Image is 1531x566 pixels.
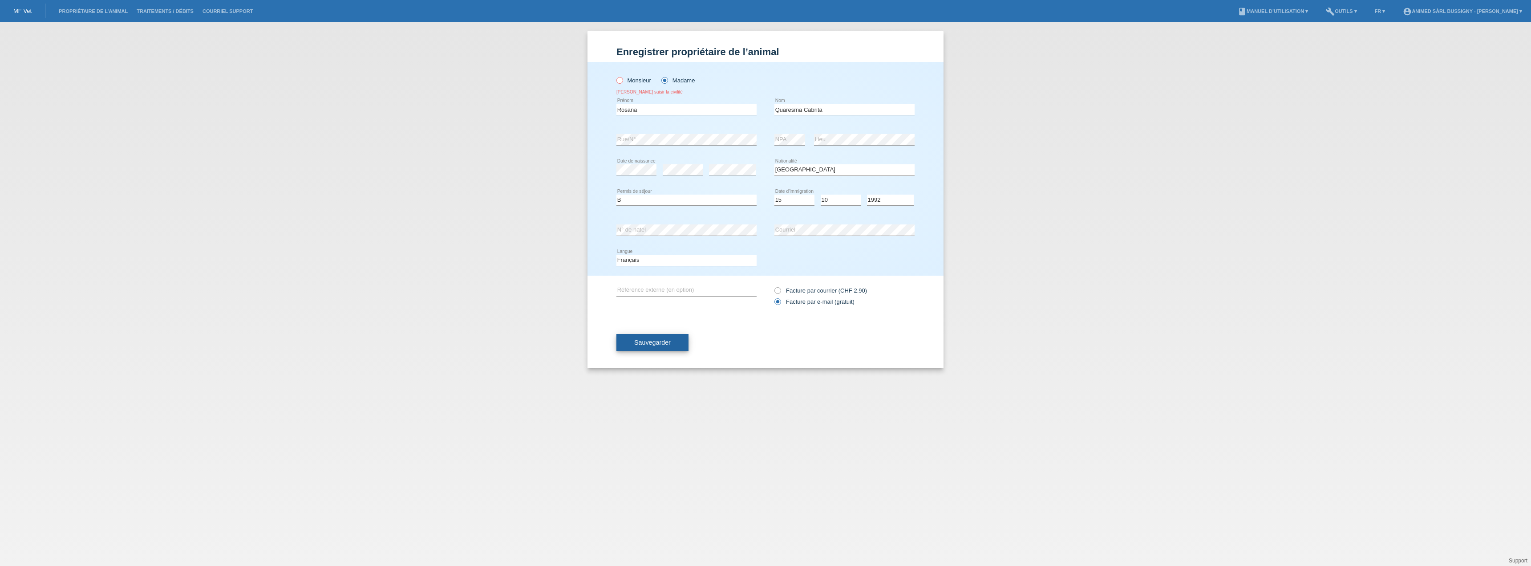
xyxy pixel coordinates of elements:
[616,77,651,84] label: Monsieur
[661,77,667,83] input: Madame
[616,334,689,351] button: Sauvegarder
[774,298,780,309] input: Facture par e-mail (gratuit)
[1403,7,1412,16] i: account_circle
[1238,7,1247,16] i: book
[634,339,671,346] span: Sauvegarder
[616,77,622,83] input: Monsieur
[1398,8,1527,14] a: account_circleANIMED Sàrl Bussigny - [PERSON_NAME] ▾
[132,8,198,14] a: Traitements / débits
[616,90,757,94] div: [PERSON_NAME] saisir la civilité
[1370,8,1390,14] a: FR ▾
[774,287,780,298] input: Facture par courrier (CHF 2.90)
[616,46,915,57] h1: Enregistrer propriétaire de l’animal
[54,8,132,14] a: Propriétaire de l’animal
[1509,558,1527,564] a: Support
[1326,7,1335,16] i: build
[1233,8,1312,14] a: bookManuel d’utilisation ▾
[1321,8,1361,14] a: buildOutils ▾
[198,8,257,14] a: Courriel Support
[774,298,855,305] label: Facture par e-mail (gratuit)
[13,8,32,14] a: MF Vet
[661,77,695,84] label: Madame
[774,287,867,294] label: Facture par courrier (CHF 2.90)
